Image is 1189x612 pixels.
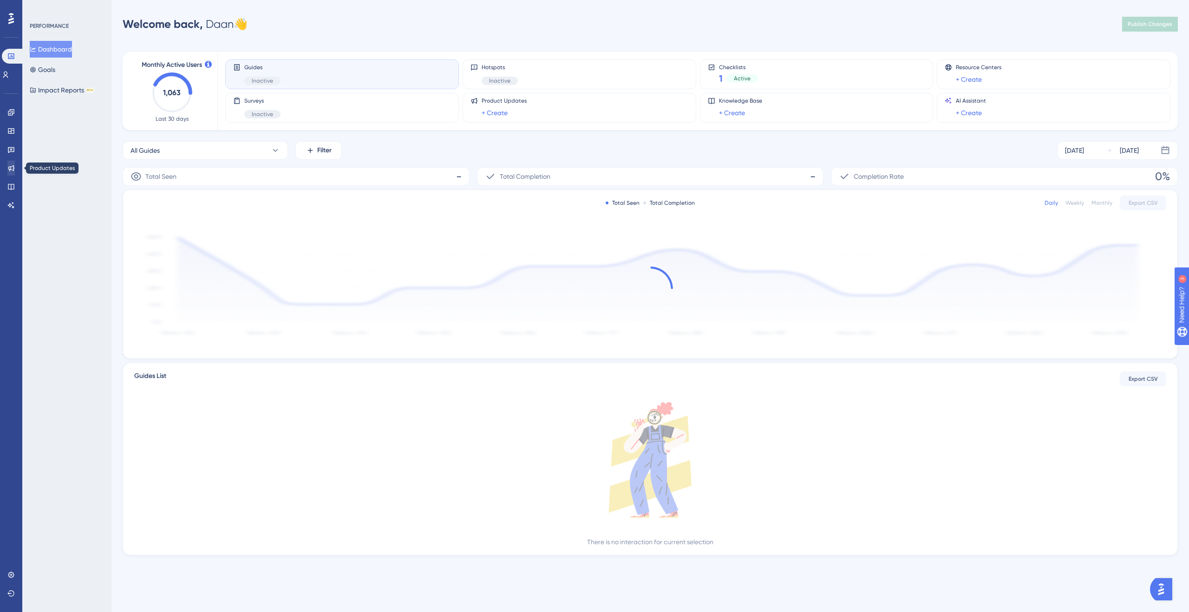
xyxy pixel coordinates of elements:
span: - [456,169,462,184]
button: Export CSV [1120,195,1166,210]
text: 1,063 [163,88,181,97]
span: All Guides [131,145,160,156]
div: BETA [86,88,94,92]
span: Surveys [244,97,281,104]
span: Active [734,75,751,82]
span: Filter [317,145,332,156]
span: Inactive [489,77,510,85]
span: Monthly Active Users [142,59,202,71]
span: AI Assistant [956,97,986,104]
span: Need Help? [22,2,58,13]
span: Export CSV [1129,199,1158,207]
span: 0% [1155,169,1170,184]
span: Publish Changes [1128,20,1172,28]
div: Weekly [1065,199,1084,207]
a: + Create [956,107,982,118]
span: Checklists [719,64,758,70]
button: Dashboard [30,41,72,58]
span: Last 30 days [156,115,189,123]
span: Inactive [252,111,273,118]
button: Impact ReportsBETA [30,82,94,98]
span: Guides List [134,371,166,387]
span: Total Seen [145,171,176,182]
span: Guides [244,64,281,71]
div: Daan 👋 [123,17,248,32]
button: All Guides [123,141,288,160]
button: Filter [295,141,342,160]
a: + Create [482,107,508,118]
div: Total Completion [643,199,695,207]
span: Product Updates [482,97,527,104]
span: Total Completion [500,171,550,182]
a: + Create [956,74,982,85]
span: Welcome back, [123,17,203,31]
div: There is no interaction for current selection [587,536,713,547]
span: - [810,169,816,184]
button: Export CSV [1120,371,1166,386]
span: 1 [719,72,723,85]
span: Inactive [252,77,273,85]
a: + Create [719,107,745,118]
button: Publish Changes [1122,17,1178,32]
div: [DATE] [1065,145,1084,156]
span: Knowledge Base [719,97,762,104]
span: Completion Rate [854,171,904,182]
iframe: UserGuiding AI Assistant Launcher [1150,575,1178,603]
span: Resource Centers [956,64,1001,71]
span: Hotspots [482,64,518,71]
div: Daily [1045,199,1058,207]
div: Monthly [1091,199,1112,207]
button: Goals [30,61,55,78]
div: [DATE] [1120,145,1139,156]
div: 3 [65,5,67,12]
span: Export CSV [1129,375,1158,383]
div: PERFORMANCE [30,22,69,30]
div: Total Seen [606,199,640,207]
